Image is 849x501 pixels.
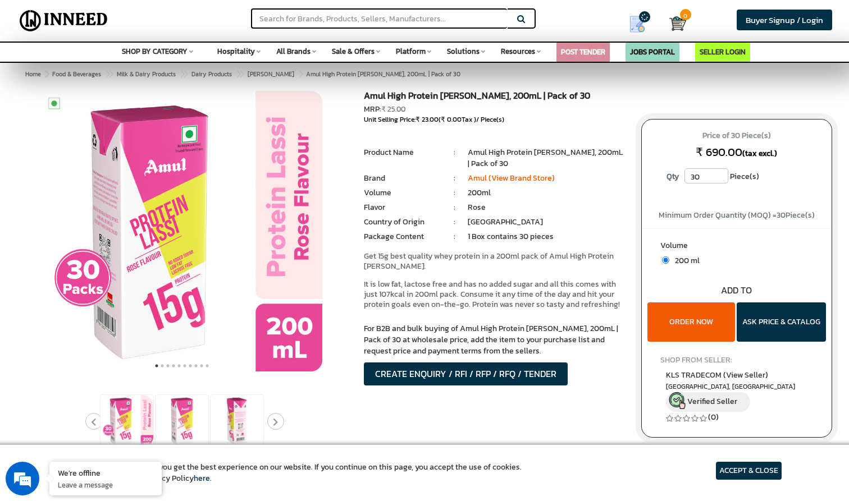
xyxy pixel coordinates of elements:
[642,284,832,297] div: ADD TO
[193,360,199,371] button: 8
[105,67,111,81] span: >
[746,13,823,26] span: Buyer Signup / Login
[165,360,171,371] button: 3
[442,202,468,213] li: :
[730,168,759,185] span: Piece(s)
[154,360,159,371] button: 1
[364,104,624,115] div: MRP:
[204,360,210,371] button: 10
[696,144,742,160] span: ₹ 690.00
[669,11,678,36] a: Cart 0
[364,323,624,357] p: For B2B and bulk buying of Amul High Protein [PERSON_NAME], 200mL | Pack of 30 at wholesale price...
[159,360,165,371] button: 2
[468,172,555,184] a: Amul (View Brand Store)
[101,395,153,448] img: Amul High Protein Rose Lassi, 200mL
[680,9,691,20] span: 0
[42,91,322,371] img: Amul High Protein Rose Lassi, 200mL
[396,46,426,57] span: Platform
[447,46,480,57] span: Solutions
[441,114,462,125] span: ₹ 0.00
[364,362,568,385] button: CREATE ENQUIRY / RFI / RFP / RFQ / TENDER
[364,202,442,213] li: Flavor
[669,255,700,266] span: 200 ml
[700,47,746,57] a: SELLER LOGIN
[364,231,442,242] li: Package Content
[182,360,188,371] button: 6
[501,46,535,57] span: Resources
[647,302,735,342] button: ORDER NOW
[364,187,442,199] li: Volume
[217,46,255,57] span: Hospitality
[364,173,442,184] li: Brand
[188,360,193,371] button: 7
[117,70,176,79] span: Milk & Dairy Products
[442,173,468,184] li: :
[661,168,684,185] label: Qty
[468,231,624,242] li: 1 Box contains 30 pieces
[298,67,304,81] span: >
[23,67,43,81] a: Home
[364,147,442,158] li: Product Name
[156,395,208,448] img: Amul High Protein Rose Lassi, 200mL
[191,70,232,79] span: Dairy Products
[15,7,112,35] img: Inneed.Market
[58,480,153,490] p: Leave a message
[58,467,153,478] div: We're offline
[211,395,263,448] img: Amul High Protein Rose Lassi, 200mL
[630,47,675,57] a: JOBS PORTAL
[199,360,204,371] button: 9
[614,11,669,37] a: my Quotes
[737,302,826,342] button: ASK PRICE & CATALOG
[416,114,439,125] span: ₹ 23.00
[737,10,832,30] a: Buyer Signup / Login
[189,67,234,81] a: Dairy Products
[236,67,241,81] span: >
[666,382,807,392] span: East Delhi
[660,356,813,364] h4: SHOP FROM SELLER:
[115,67,178,81] a: Milk & Dairy Products
[652,127,821,145] span: Price of 30 Piece(s)
[777,209,786,221] span: 30
[122,46,188,57] span: SHOP BY CATEGORY
[50,70,460,79] span: Amul High Protein [PERSON_NAME], 200mL | Pack of 30
[666,369,807,412] a: KLS TRADECOM (View Seller) [GEOGRAPHIC_DATA], [GEOGRAPHIC_DATA] Verified Seller
[276,46,311,57] span: All Brands
[561,47,605,57] a: POST TENDER
[171,360,176,371] button: 4
[180,67,185,81] span: >
[364,91,624,104] h1: Amul High Protein [PERSON_NAME], 200mL | Pack of 30
[67,462,522,484] article: We use cookies to ensure you get the best experience on our website. If you continue on this page...
[708,411,719,423] a: (0)
[364,217,442,228] li: Country of Origin
[666,369,768,381] span: KLS TRADECOM
[442,217,468,228] li: :
[245,67,296,81] a: [PERSON_NAME]
[629,16,646,33] img: Show My Quotes
[468,217,624,228] li: [GEOGRAPHIC_DATA]
[476,114,504,125] span: / Piece(s)
[176,360,182,371] button: 5
[50,67,103,81] a: Food & Beverages
[364,115,624,125] div: Unit Selling Price: ( Tax )
[669,392,686,409] img: inneed-verified-seller-icon.png
[742,148,777,159] span: (tax excl.)
[442,187,468,199] li: :
[364,279,624,310] p: It is low fat, lactose free and has no added sugar and all this comes with just 107kcal in 200ml ...
[332,46,375,57] span: Sale & Offers
[468,187,624,199] li: 200ml
[251,8,507,29] input: Search for Brands, Products, Sellers, Manufacturers...
[442,231,468,242] li: :
[248,70,294,79] span: [PERSON_NAME]
[659,209,815,221] span: Minimum Order Quantity (MOQ) = Piece(s)
[194,472,210,484] a: here
[52,70,101,79] span: Food & Beverages
[381,104,405,114] span: ₹ 25.00
[660,240,813,254] label: Volume
[687,396,737,407] span: Verified Seller
[468,147,624,169] li: Amul High Protein [PERSON_NAME], 200mL | Pack of 30
[45,70,48,79] span: >
[442,147,468,158] li: :
[364,251,624,272] p: Get 15g best quality whey protein in a 200ml pack of Amul High Protein [PERSON_NAME].
[267,413,284,430] button: Next
[669,15,686,32] img: Cart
